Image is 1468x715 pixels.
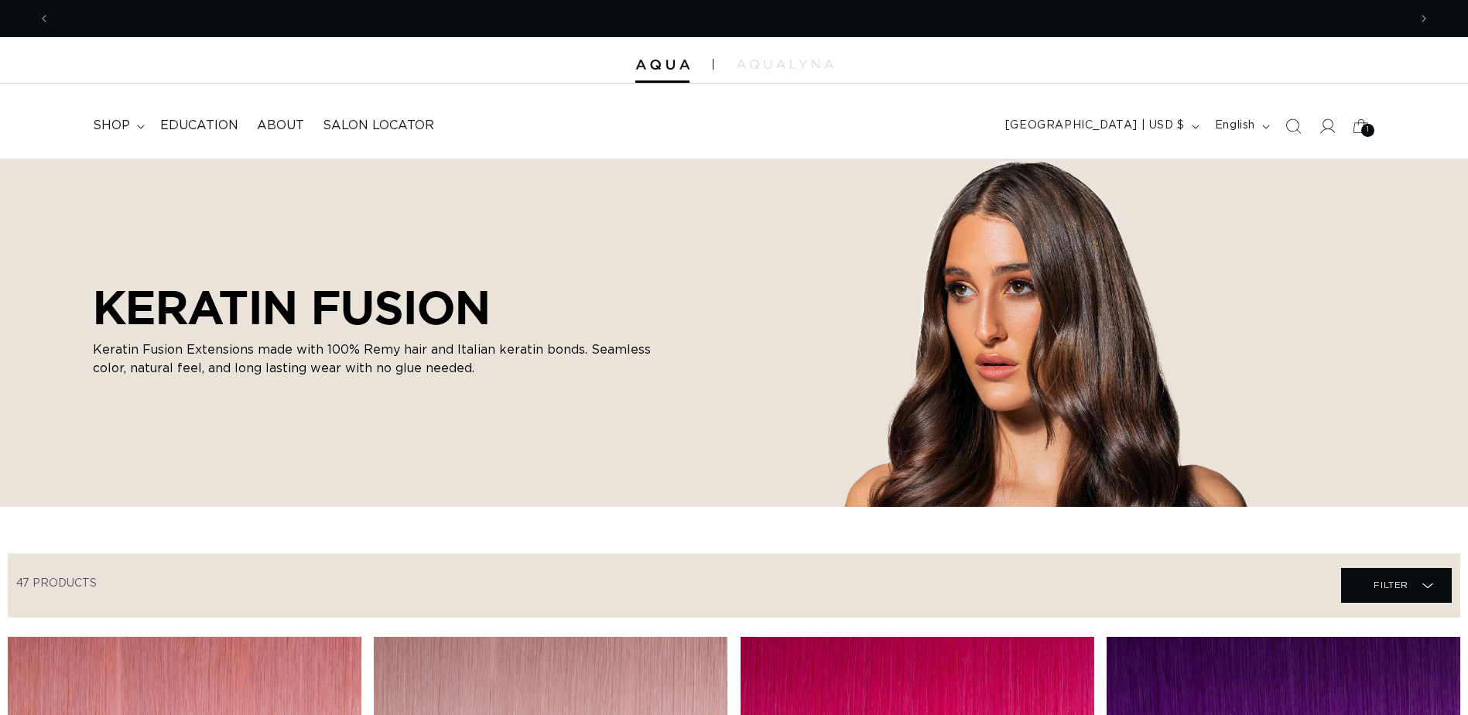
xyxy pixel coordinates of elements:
span: Education [160,118,238,134]
a: About [248,108,313,143]
img: aqualyna.com [737,60,833,69]
button: [GEOGRAPHIC_DATA] | USD $ [996,111,1206,141]
span: shop [93,118,130,134]
button: Next announcement [1407,4,1441,33]
span: 47 products [16,578,97,589]
span: [GEOGRAPHIC_DATA] | USD $ [1005,118,1185,134]
a: Salon Locator [313,108,443,143]
summary: Search [1276,109,1310,143]
a: Education [151,108,248,143]
button: Previous announcement [27,4,61,33]
button: English [1206,111,1276,141]
img: Aqua Hair Extensions [635,60,690,70]
span: 1 [1367,124,1370,137]
span: About [257,118,304,134]
span: English [1215,118,1255,134]
span: Filter [1374,570,1408,600]
p: Keratin Fusion Extensions made with 100% Remy hair and Italian keratin bonds. Seamless color, nat... [93,340,681,378]
summary: shop [84,108,151,143]
h2: KERATIN FUSION [93,280,681,334]
summary: Filter [1341,568,1452,603]
span: Salon Locator [323,118,434,134]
